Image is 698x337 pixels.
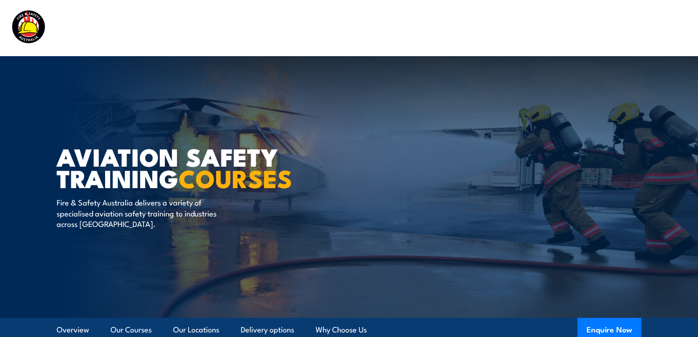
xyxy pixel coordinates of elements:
p: Fire & Safety Australia delivers a variety of specialised aviation safety training to industries ... [57,197,223,229]
strong: COURSES [179,158,292,196]
a: Course Calendar [251,16,312,40]
a: Learner Portal [555,16,606,40]
a: Contact [626,16,655,40]
a: About Us [460,16,494,40]
a: Courses [202,16,231,40]
h1: AVIATION SAFETY TRAINING [57,146,282,188]
a: Emergency Response Services [332,16,440,40]
a: News [514,16,534,40]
